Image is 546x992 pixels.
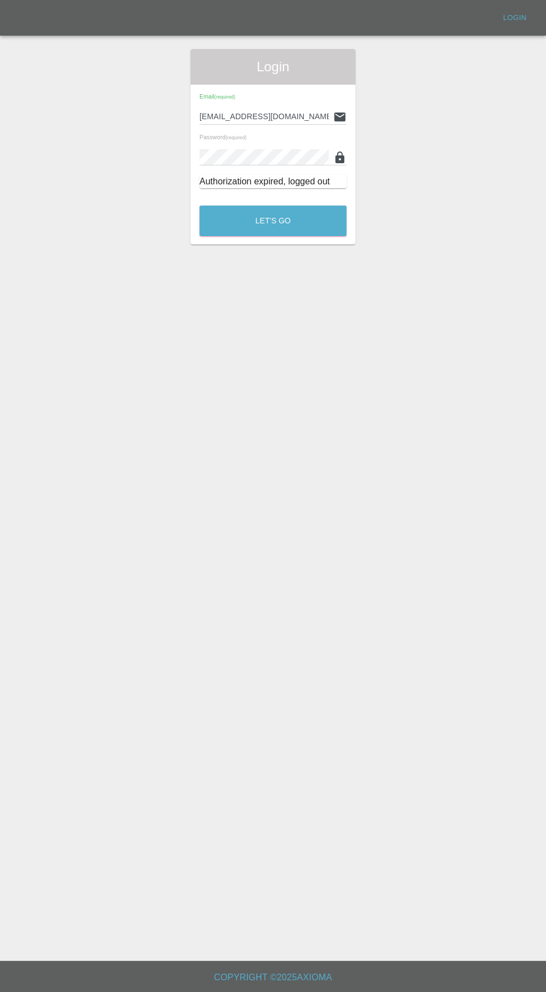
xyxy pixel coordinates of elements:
a: Login [497,9,533,27]
span: Password [199,134,246,140]
div: Authorization expired, logged out [199,175,347,188]
button: Let's Go [199,206,347,236]
span: Email [199,93,235,100]
small: (required) [226,135,246,140]
h6: Copyright © 2025 Axioma [9,970,537,985]
span: Login [199,58,347,76]
small: (required) [214,95,235,100]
